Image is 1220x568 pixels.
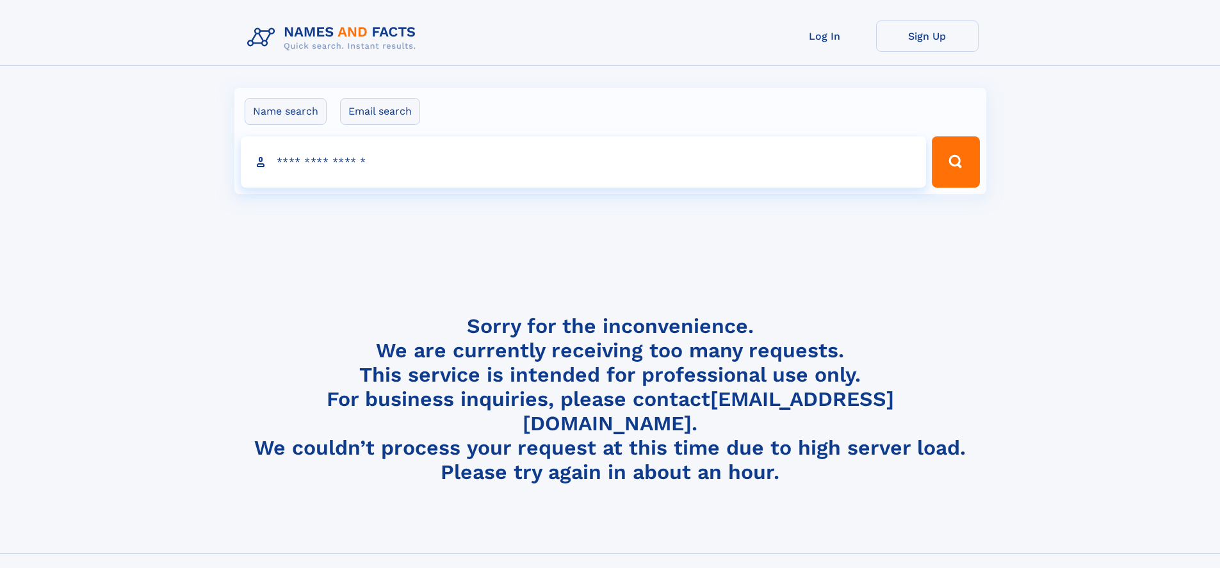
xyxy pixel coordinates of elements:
[241,136,927,188] input: search input
[340,98,420,125] label: Email search
[932,136,979,188] button: Search Button
[876,20,979,52] a: Sign Up
[242,20,427,55] img: Logo Names and Facts
[523,387,894,435] a: [EMAIL_ADDRESS][DOMAIN_NAME]
[774,20,876,52] a: Log In
[242,314,979,485] h4: Sorry for the inconvenience. We are currently receiving too many requests. This service is intend...
[245,98,327,125] label: Name search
